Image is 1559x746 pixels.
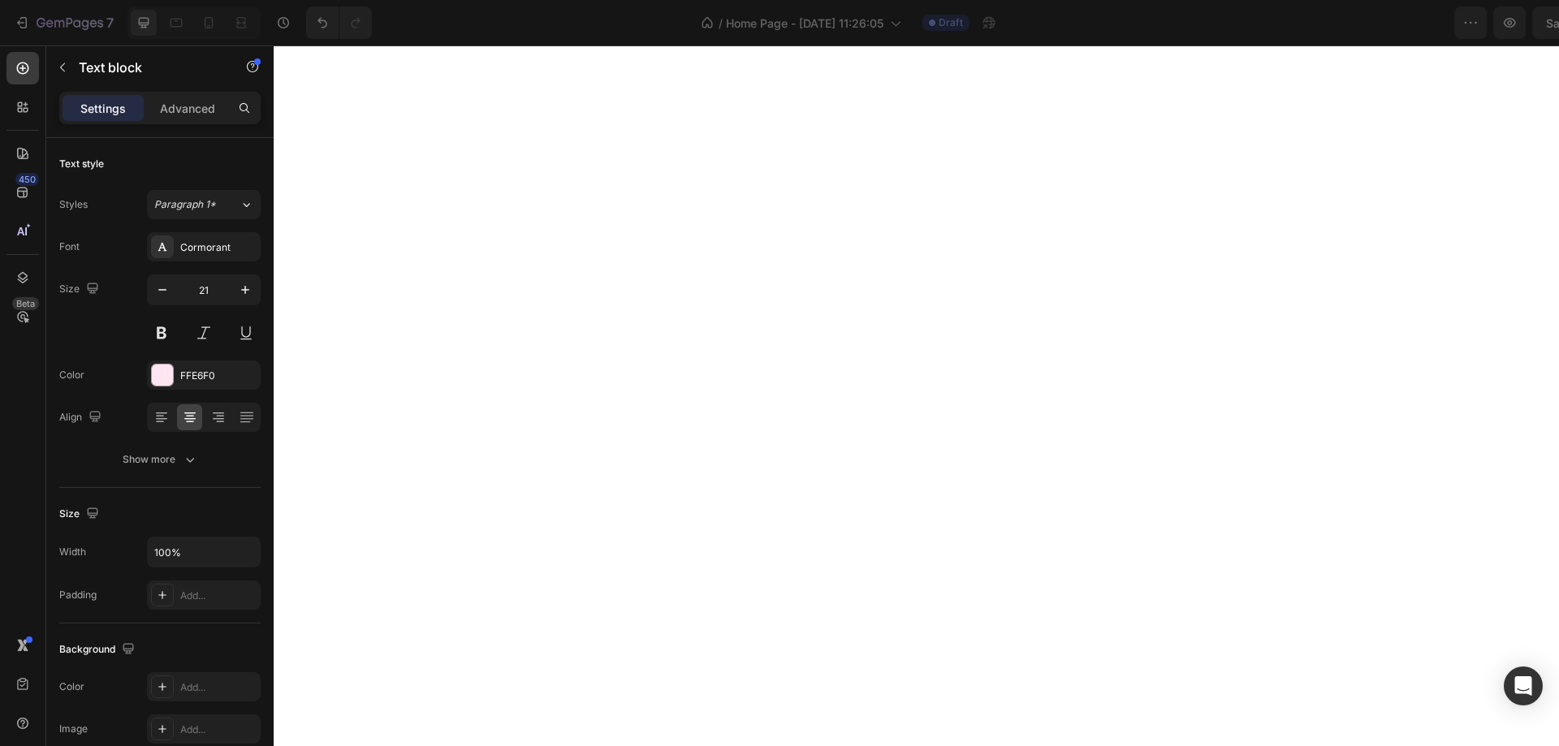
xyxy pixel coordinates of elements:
[180,680,257,695] div: Add...
[726,15,883,32] span: Home Page - [DATE] 11:26:05
[15,173,39,186] div: 450
[123,451,198,468] div: Show more
[1504,666,1543,705] div: Open Intercom Messenger
[939,15,963,30] span: Draft
[180,369,257,383] div: FFE6F0
[154,197,216,212] span: Paragraph 1*
[1465,15,1505,32] div: Publish
[59,588,97,602] div: Padding
[79,58,217,77] p: Text block
[59,197,88,212] div: Styles
[180,722,257,737] div: Add...
[1451,6,1519,39] button: Publish
[12,297,39,310] div: Beta
[106,13,114,32] p: 7
[180,589,257,603] div: Add...
[59,679,84,694] div: Color
[80,100,126,117] p: Settings
[59,503,102,525] div: Size
[59,407,105,429] div: Align
[59,157,104,171] div: Text style
[160,100,215,117] p: Advanced
[274,45,1559,746] iframe: Design area
[1391,6,1445,39] button: Save
[180,240,257,255] div: Cormorant
[147,190,261,219] button: Paragraph 1*
[59,545,86,559] div: Width
[59,639,138,661] div: Background
[59,368,84,382] div: Color
[59,278,102,300] div: Size
[1405,16,1432,30] span: Save
[59,722,88,736] div: Image
[59,239,80,254] div: Font
[148,537,260,567] input: Auto
[719,15,723,32] span: /
[306,6,372,39] div: Undo/Redo
[6,6,121,39] button: 7
[59,445,261,474] button: Show more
